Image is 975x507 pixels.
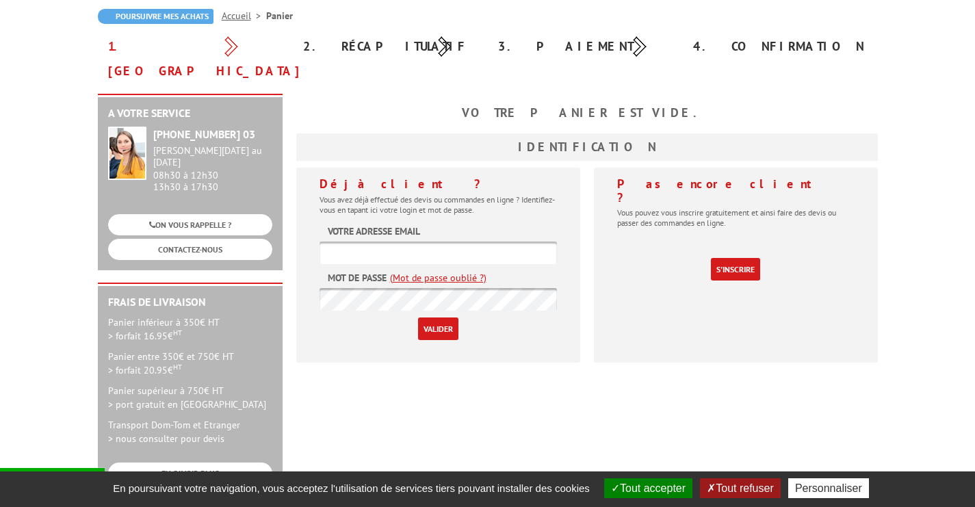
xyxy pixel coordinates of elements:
a: ON VOUS RAPPELLE ? [108,214,272,235]
a: Accueil [222,10,266,22]
h4: Pas encore client ? [617,177,855,205]
a: EN SAVOIR PLUS [108,463,272,484]
a: S'inscrire [711,258,760,281]
img: widget-service.jpg [108,127,146,180]
sup: HT [173,328,182,337]
h2: Frais de Livraison [108,296,272,309]
span: > forfait 20.95€ [108,364,182,376]
div: 2. Récapitulatif [293,34,488,59]
a: CONTACTEZ-NOUS [108,239,272,260]
button: Personnaliser (fenêtre modale) [788,478,869,498]
span: > port gratuit en [GEOGRAPHIC_DATA] [108,398,266,411]
input: Valider [418,317,458,340]
h4: Déjà client ? [320,177,557,191]
p: Vous pouvez vous inscrire gratuitement et ainsi faire des devis ou passer des commandes en ligne. [617,207,855,228]
sup: HT [173,362,182,372]
div: 3. Paiement [488,34,683,59]
span: > forfait 16.95€ [108,330,182,342]
label: Votre adresse email [328,224,420,238]
a: Poursuivre mes achats [98,9,213,24]
p: Transport Dom-Tom et Etranger [108,418,272,445]
div: 08h30 à 12h30 13h30 à 17h30 [153,145,272,192]
b: Votre panier est vide. [462,105,712,120]
button: Tout accepter [604,478,692,498]
li: Panier [266,9,293,23]
p: Panier supérieur à 750€ HT [108,384,272,411]
div: [PERSON_NAME][DATE] au [DATE] [153,145,272,168]
div: 1. [GEOGRAPHIC_DATA] [98,34,293,83]
h2: A votre service [108,107,272,120]
div: 4. Confirmation [683,34,878,59]
a: (Mot de passe oublié ?) [390,271,486,285]
span: > nous consulter pour devis [108,432,224,445]
p: Panier entre 350€ et 750€ HT [108,350,272,377]
h3: Identification [296,133,878,161]
span: En poursuivant votre navigation, vous acceptez l'utilisation de services tiers pouvant installer ... [106,482,597,494]
p: Vous avez déjà effectué des devis ou commandes en ligne ? Identifiez-vous en tapant ici votre log... [320,194,557,215]
strong: [PHONE_NUMBER] 03 [153,127,255,141]
button: Tout refuser [700,478,780,498]
p: Panier inférieur à 350€ HT [108,315,272,343]
label: Mot de passe [328,271,387,285]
